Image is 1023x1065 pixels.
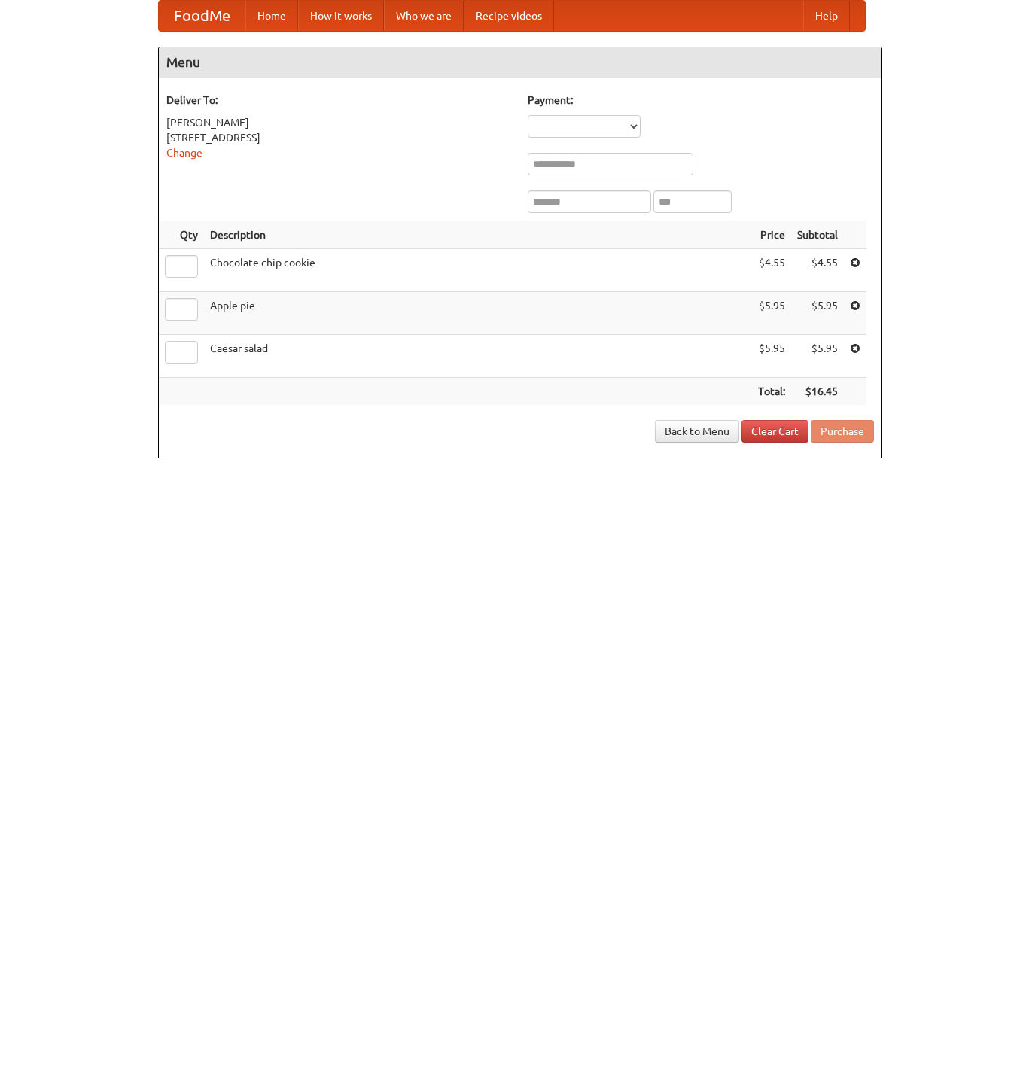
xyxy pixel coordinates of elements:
[384,1,464,31] a: Who we are
[166,93,513,108] h5: Deliver To:
[245,1,298,31] a: Home
[791,221,844,249] th: Subtotal
[464,1,554,31] a: Recipe videos
[811,420,874,443] button: Purchase
[741,420,808,443] a: Clear Cart
[204,249,752,292] td: Chocolate chip cookie
[752,378,791,406] th: Total:
[791,249,844,292] td: $4.55
[166,130,513,145] div: [STREET_ADDRESS]
[752,292,791,335] td: $5.95
[166,115,513,130] div: [PERSON_NAME]
[166,147,202,159] a: Change
[791,292,844,335] td: $5.95
[298,1,384,31] a: How it works
[655,420,739,443] a: Back to Menu
[204,221,752,249] th: Description
[791,378,844,406] th: $16.45
[528,93,874,108] h5: Payment:
[752,221,791,249] th: Price
[752,249,791,292] td: $4.55
[204,335,752,378] td: Caesar salad
[803,1,850,31] a: Help
[204,292,752,335] td: Apple pie
[752,335,791,378] td: $5.95
[159,1,245,31] a: FoodMe
[791,335,844,378] td: $5.95
[159,47,881,78] h4: Menu
[159,221,204,249] th: Qty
